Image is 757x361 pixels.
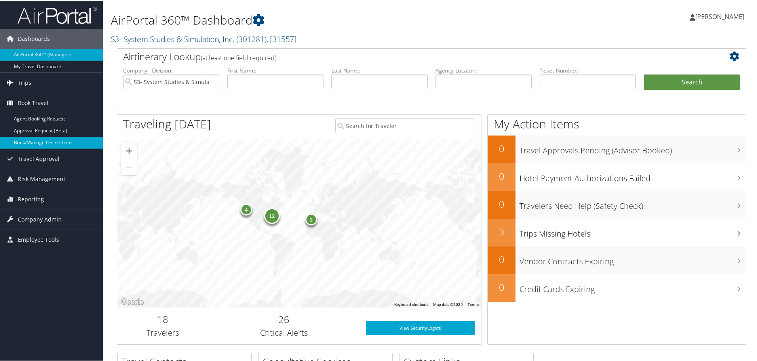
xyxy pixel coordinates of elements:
[18,189,44,208] span: Reporting
[540,66,636,74] label: Ticket Number:
[214,312,354,325] h2: 26
[18,168,65,188] span: Risk Management
[123,115,211,132] h1: Traveling [DATE]
[227,66,323,74] label: First Name:
[488,273,746,301] a: 0Credit Cards Expiring
[18,229,59,249] span: Employee Tools
[236,33,266,44] span: ( 301281 )
[119,296,145,307] a: Open this area in Google Maps (opens a new window)
[488,190,746,218] a: 0Travelers Need Help (Safety Check)
[264,207,280,223] div: 12
[123,66,219,74] label: Company - Division:
[488,280,515,293] h2: 0
[468,302,479,306] a: Terms (opens in new tab)
[214,327,354,338] h3: Critical Alerts
[121,159,137,174] button: Zoom out
[18,92,48,112] span: Book Travel
[519,140,746,155] h3: Travel Approvals Pending (Advisor Booked)
[488,218,746,246] a: 3Trips Missing Hotels
[394,301,428,307] button: Keyboard shortcuts
[488,246,746,273] a: 0Vendor Contracts Expiring
[488,141,515,155] h2: 0
[123,327,202,338] h3: Travelers
[488,162,746,190] a: 0Hotel Payment Authorizations Failed
[18,28,50,48] span: Dashboards
[111,33,297,44] a: S3- System Studies & Simulation, Inc.
[695,11,744,20] span: [PERSON_NAME]
[488,115,746,132] h1: My Action Items
[644,74,740,90] button: Search
[240,203,252,215] div: 4
[111,11,538,28] h1: AirPortal 360™ Dashboard
[119,296,145,307] img: Google
[266,33,297,44] span: , [ 31557 ]
[201,53,276,61] span: (at least one field required)
[488,197,515,210] h2: 0
[335,118,475,132] input: Search for Traveler
[18,209,62,229] span: Company Admin
[488,135,746,162] a: 0Travel Approvals Pending (Advisor Booked)
[690,4,752,28] a: [PERSON_NAME]
[519,223,746,239] h3: Trips Missing Hotels
[18,148,59,168] span: Travel Approval
[488,169,515,182] h2: 0
[17,5,97,24] img: airportal-logo.png
[121,142,137,158] button: Zoom in
[331,66,428,74] label: Last Name:
[519,168,746,183] h3: Hotel Payment Authorizations Failed
[488,252,515,265] h2: 0
[519,279,746,294] h3: Credit Cards Expiring
[123,312,202,325] h2: 18
[436,66,532,74] label: Agency Locator:
[366,320,475,334] a: View SecurityLogic®
[433,302,463,306] span: Map data ©2025
[488,224,515,238] h2: 3
[18,72,31,92] span: Trips
[519,196,746,211] h3: Travelers Need Help (Safety Check)
[123,49,688,63] h2: Airtinerary Lookup
[305,213,317,225] div: 2
[519,251,746,266] h3: Vendor Contracts Expiring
